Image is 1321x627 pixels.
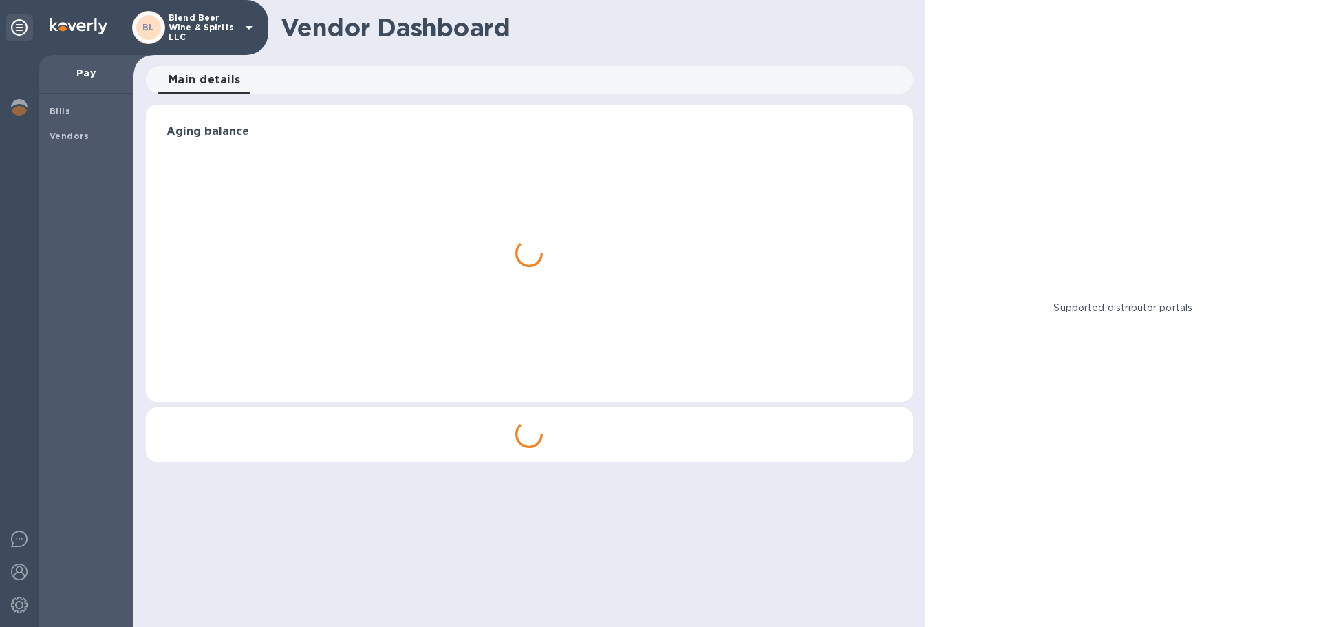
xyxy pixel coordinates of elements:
[50,131,89,141] b: Vendors
[50,106,70,116] b: Bills
[50,18,107,34] img: Logo
[142,22,155,32] b: BL
[6,14,33,41] div: Unpin categories
[281,13,903,42] h1: Vendor Dashboard
[169,13,237,42] p: Blend Beer Wine & Spirits LLC
[1053,301,1192,315] p: Supported distributor portals
[167,125,892,138] h3: Aging balance
[50,66,122,80] p: Pay
[169,70,241,89] span: Main details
